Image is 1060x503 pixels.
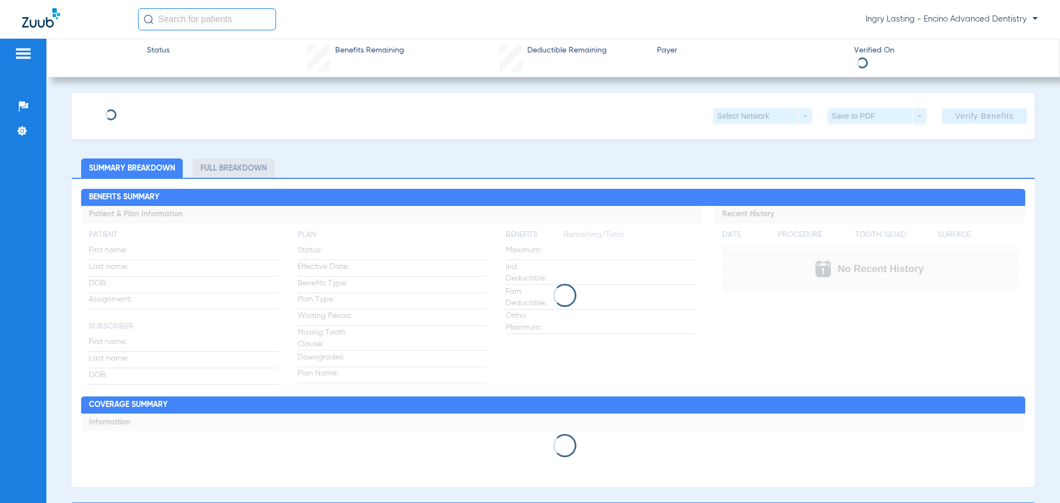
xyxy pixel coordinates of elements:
[81,158,183,178] li: Summary Breakdown
[147,45,169,56] span: Status
[81,396,1025,414] h2: Coverage Summary
[144,14,153,24] img: Search Icon
[138,8,276,30] input: Search for patients
[527,45,607,56] span: Deductible Remaining
[14,47,32,60] img: hamburger-icon
[22,8,60,28] img: Zuub Logo
[81,189,1025,207] h2: Benefits Summary
[657,45,845,56] span: Payer
[866,14,1038,25] span: Ingry Lasting - Encino Advanced Dentistry
[335,45,404,56] span: Benefits Remaining
[193,158,274,178] li: Full Breakdown
[854,45,1042,56] span: Verified On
